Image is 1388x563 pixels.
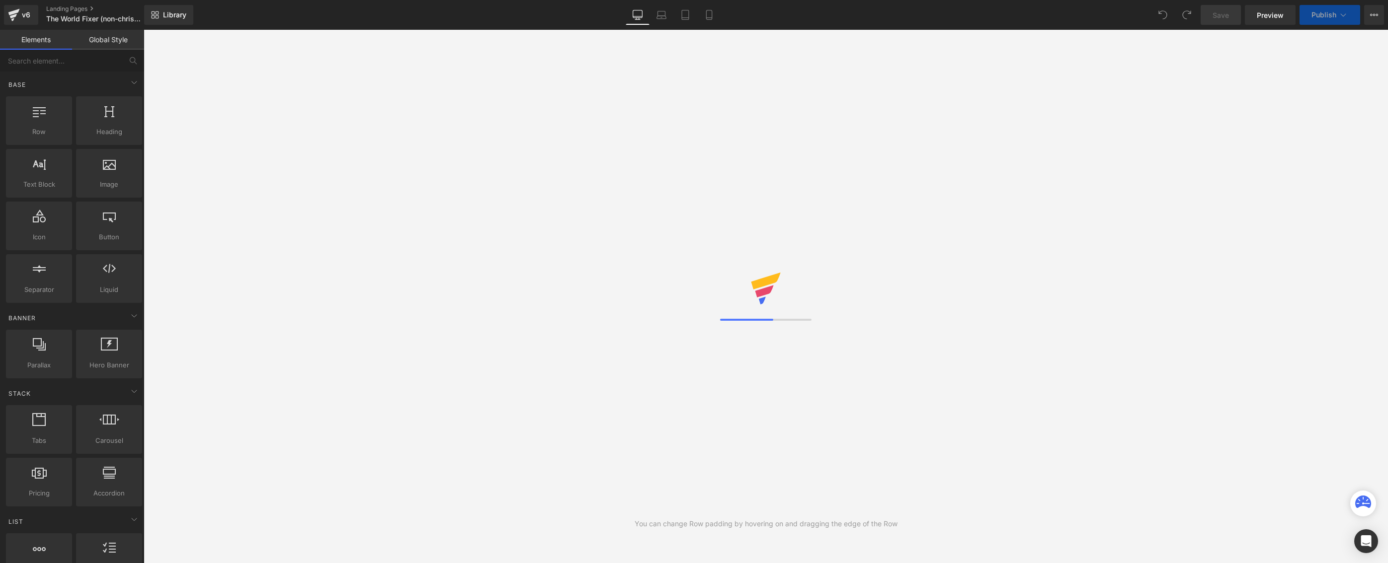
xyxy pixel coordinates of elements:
[1364,5,1384,25] button: More
[7,389,32,398] span: Stack
[1245,5,1296,25] a: Preview
[1354,529,1378,553] div: Open Intercom Messenger
[46,15,142,23] span: The World Fixer (non-christian)
[163,10,186,19] span: Library
[1153,5,1173,25] button: Undo
[9,127,69,137] span: Row
[9,360,69,370] span: Parallax
[7,517,24,526] span: List
[1213,10,1229,20] span: Save
[79,232,139,242] span: Button
[1177,5,1197,25] button: Redo
[79,435,139,446] span: Carousel
[7,313,37,323] span: Banner
[1300,5,1360,25] button: Publish
[1257,10,1284,20] span: Preview
[635,518,898,529] div: You can change Row padding by hovering on and dragging the edge of the Row
[4,5,38,25] a: v6
[79,179,139,190] span: Image
[72,30,144,50] a: Global Style
[9,435,69,446] span: Tabs
[79,127,139,137] span: Heading
[79,284,139,295] span: Liquid
[673,5,697,25] a: Tablet
[9,232,69,242] span: Icon
[650,5,673,25] a: Laptop
[1311,11,1336,19] span: Publish
[697,5,721,25] a: Mobile
[46,5,161,13] a: Landing Pages
[9,488,69,498] span: Pricing
[626,5,650,25] a: Desktop
[79,360,139,370] span: Hero Banner
[20,8,32,21] div: v6
[144,5,193,25] a: New Library
[9,284,69,295] span: Separator
[9,179,69,190] span: Text Block
[7,80,27,89] span: Base
[79,488,139,498] span: Accordion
